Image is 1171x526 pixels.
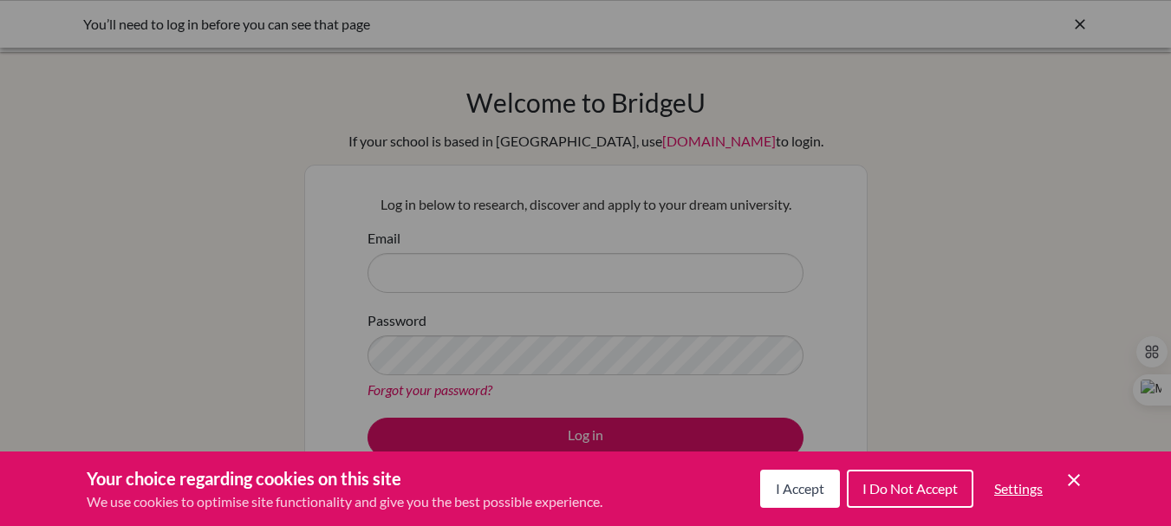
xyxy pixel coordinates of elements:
[776,480,824,497] span: I Accept
[1064,470,1084,490] button: Save and close
[980,471,1057,506] button: Settings
[760,470,840,508] button: I Accept
[994,480,1043,497] span: Settings
[87,491,602,512] p: We use cookies to optimise site functionality and give you the best possible experience.
[862,480,958,497] span: I Do Not Accept
[847,470,973,508] button: I Do Not Accept
[87,465,602,491] h3: Your choice regarding cookies on this site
